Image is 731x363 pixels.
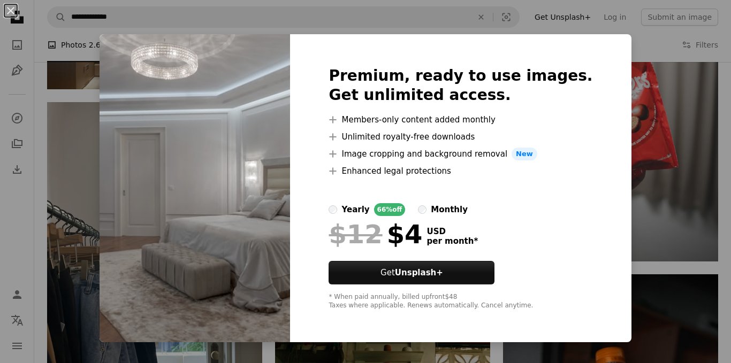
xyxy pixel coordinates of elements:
span: per month * [427,236,478,246]
div: monthly [431,203,468,216]
img: premium_photo-1675615667752-2ccda7042e7e [100,34,290,342]
h2: Premium, ready to use images. Get unlimited access. [329,66,592,105]
li: Unlimited royalty-free downloads [329,130,592,143]
div: 66% off [374,203,406,216]
span: $12 [329,220,382,248]
button: GetUnsplash+ [329,261,494,284]
input: monthly [418,205,427,214]
strong: Unsplash+ [395,268,443,277]
div: * When paid annually, billed upfront $48 Taxes where applicable. Renews automatically. Cancel any... [329,293,592,310]
input: yearly66%off [329,205,337,214]
div: $4 [329,220,422,248]
div: yearly [341,203,369,216]
li: Members-only content added monthly [329,113,592,126]
span: USD [427,227,478,236]
li: Enhanced legal protections [329,165,592,177]
span: New [512,148,537,160]
li: Image cropping and background removal [329,148,592,160]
